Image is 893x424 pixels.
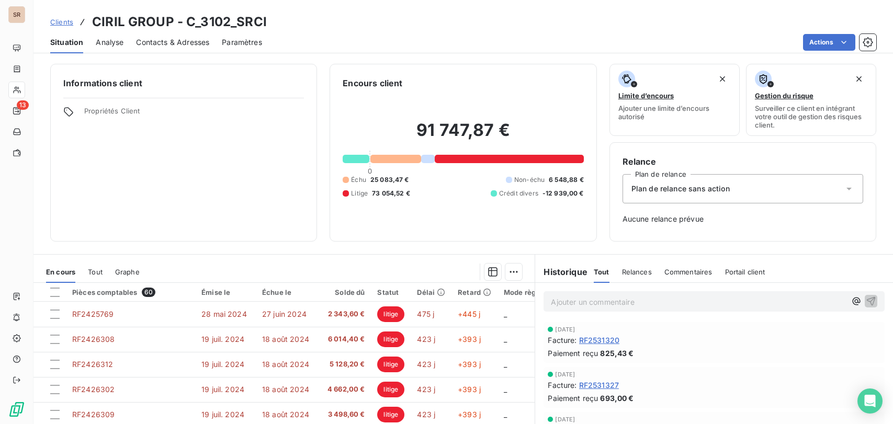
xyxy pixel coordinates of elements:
[579,380,619,391] span: RF2531327
[17,100,29,110] span: 13
[343,77,402,89] h6: Encours client
[201,385,244,394] span: 19 juil. 2024
[63,77,304,89] h6: Informations client
[555,371,575,377] span: [DATE]
[262,360,309,369] span: 18 août 2024
[458,360,481,369] span: +393 j
[594,268,609,276] span: Tout
[417,288,445,296] div: Délai
[351,189,368,198] span: Litige
[504,335,507,343] span: _
[803,34,855,51] button: Actions
[725,268,765,276] span: Portail client
[201,410,244,419] span: 19 juil. 2024
[343,120,583,151] h2: 91 747,87 €
[417,360,435,369] span: 423 j
[324,334,365,345] span: 6 014,40 €
[417,310,434,318] span: 475 j
[504,385,507,394] span: _
[623,214,863,224] span: Aucune relance prévue
[201,360,244,369] span: 19 juil. 2024
[88,268,103,276] span: Tout
[372,189,410,198] span: 73 054,52 €
[377,407,404,422] span: litige
[50,17,73,27] a: Clients
[136,37,209,48] span: Contacts & Adresses
[201,288,250,296] div: Émise le
[417,385,435,394] span: 423 j
[548,393,598,404] span: Paiement reçu
[548,335,577,346] span: Facture :
[46,268,75,276] span: En cours
[458,310,480,318] span: +445 j
[458,335,481,343] span: +393 j
[324,409,365,420] span: 3 498,60 €
[458,410,481,419] span: +393 j
[504,310,507,318] span: _
[262,335,309,343] span: 18 août 2024
[50,18,73,26] span: Clients
[72,288,189,297] div: Pièces comptables
[755,104,867,129] span: Surveiller ce client en intégrant votre outil de gestion des risques client.
[555,416,575,422] span: [DATE]
[324,359,365,370] span: 5 128,20 €
[72,410,115,419] span: RF2426309
[609,64,740,136] button: Limite d’encoursAjouter une limite d’encours autorisé
[377,382,404,397] span: litige
[201,310,247,318] span: 28 mai 2024
[377,357,404,372] span: litige
[417,335,435,343] span: 423 j
[201,335,244,343] span: 19 juil. 2024
[623,155,863,168] h6: Relance
[368,167,372,175] span: 0
[746,64,876,136] button: Gestion du risqueSurveiller ce client en intégrant votre outil de gestion des risques client.
[377,288,404,296] div: Statut
[857,388,883,414] div: Open Intercom Messenger
[8,401,25,418] img: Logo LeanPay
[72,360,113,369] span: RF2426312
[514,175,545,185] span: Non-échu
[755,91,813,100] span: Gestion du risque
[549,175,584,185] span: 6 548,88 €
[618,104,731,121] span: Ajouter une limite d’encours autorisé
[84,107,304,121] span: Propriétés Client
[579,335,619,346] span: RF2531320
[96,37,123,48] span: Analyse
[417,410,435,419] span: 423 j
[92,13,267,31] h3: CIRIL GROUP - C_3102_SRCI
[504,288,560,296] div: Mode règlement
[458,385,481,394] span: +393 j
[377,331,404,347] span: litige
[324,309,365,319] span: 2 343,60 €
[72,310,114,318] span: RF2425769
[50,37,83,48] span: Situation
[262,288,312,296] div: Échue le
[262,385,309,394] span: 18 août 2024
[351,175,366,185] span: Échu
[458,288,491,296] div: Retard
[115,268,140,276] span: Graphe
[324,384,365,395] span: 4 662,00 €
[535,266,587,278] h6: Historique
[324,288,365,296] div: Solde dû
[618,91,674,100] span: Limite d’encours
[8,6,25,23] div: SR
[504,360,507,369] span: _
[262,310,307,318] span: 27 juin 2024
[555,326,575,333] span: [DATE]
[664,268,713,276] span: Commentaires
[622,268,652,276] span: Relances
[600,393,634,404] span: 693,00 €
[499,189,538,198] span: Crédit divers
[631,184,730,194] span: Plan de relance sans action
[504,410,507,419] span: _
[72,385,115,394] span: RF2426302
[600,348,634,359] span: 825,43 €
[262,410,309,419] span: 18 août 2024
[142,288,155,297] span: 60
[370,175,409,185] span: 25 083,47 €
[548,348,598,359] span: Paiement reçu
[377,306,404,322] span: litige
[222,37,262,48] span: Paramètres
[548,380,577,391] span: Facture :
